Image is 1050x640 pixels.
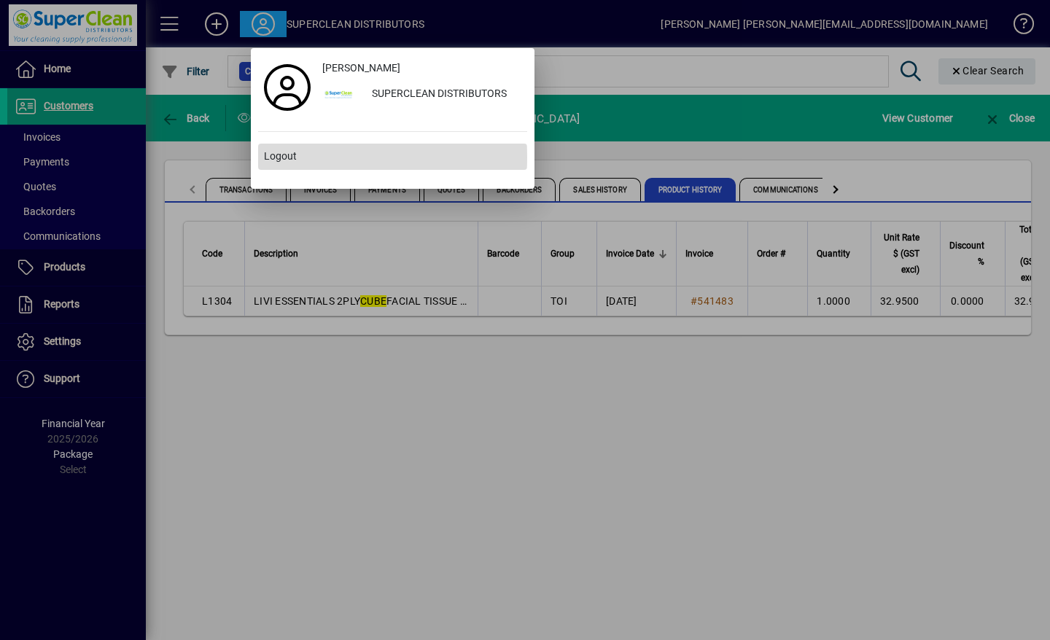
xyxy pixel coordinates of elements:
button: Logout [258,144,527,170]
a: Profile [258,74,316,101]
div: SUPERCLEAN DISTRIBUTORS [360,82,527,108]
span: Logout [264,149,297,164]
span: [PERSON_NAME] [322,61,400,76]
a: [PERSON_NAME] [316,55,527,82]
button: SUPERCLEAN DISTRIBUTORS [316,82,527,108]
